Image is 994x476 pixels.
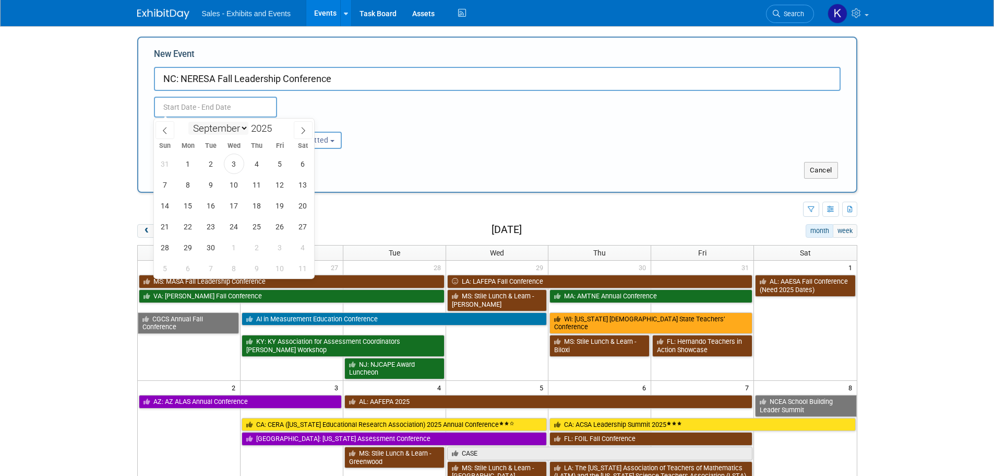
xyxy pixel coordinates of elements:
[247,195,267,216] span: September 18, 2025
[638,261,651,274] span: 30
[245,143,268,149] span: Thu
[155,258,175,278] span: October 5, 2025
[780,10,804,18] span: Search
[139,289,445,303] a: VA: [PERSON_NAME] Fall Conference
[139,395,342,409] a: AZ: AZ ALAS Annual Conference
[293,237,313,258] span: October 4, 2025
[155,175,175,195] span: September 7, 2025
[247,175,267,195] span: September 11, 2025
[224,258,244,278] span: October 8, 2025
[549,432,752,446] a: FL: FOIL Fall Conference
[201,237,221,258] span: September 30, 2025
[224,154,244,174] span: September 3, 2025
[154,67,841,91] input: Name of Trade Show / Conference
[330,261,343,274] span: 27
[178,195,198,216] span: September 15, 2025
[490,249,504,257] span: Wed
[178,154,198,174] span: September 1, 2025
[291,143,314,149] span: Sat
[804,162,838,179] button: Cancel
[766,5,814,23] a: Search
[270,154,290,174] span: September 5, 2025
[242,312,547,326] a: AI in Measurement Education Conference
[652,335,752,356] a: FL: Hernando Teachers in Action Showcase
[199,143,222,149] span: Tue
[224,195,244,216] span: September 17, 2025
[222,143,245,149] span: Wed
[293,216,313,237] span: September 27, 2025
[828,4,847,24] img: Kara Haven
[138,312,239,334] a: CGCS Annual Fall Conference
[224,216,244,237] span: September 24, 2025
[247,258,267,278] span: October 9, 2025
[202,9,291,18] span: Sales - Exhibits and Events
[806,224,833,238] button: month
[755,275,855,296] a: AL: AAESA Fall Conference (Need 2025 Dates)
[744,381,753,394] span: 7
[344,447,445,468] a: MS: Stile Lunch & Learn - Greenwood
[178,216,198,237] span: September 22, 2025
[139,275,445,288] a: MS: MASA Fall Leadership Conference
[248,122,280,134] input: Year
[154,97,277,118] input: Start Date - End Date
[333,381,343,394] span: 3
[155,237,175,258] span: September 28, 2025
[293,154,313,174] span: September 6, 2025
[242,418,547,432] a: CA: CERA ([US_STATE] Educational Research Association) 2025 Annual Conference
[270,216,290,237] span: September 26, 2025
[833,224,857,238] button: week
[247,216,267,237] span: September 25, 2025
[201,175,221,195] span: September 9, 2025
[201,258,221,278] span: October 7, 2025
[549,289,752,303] a: MA: AMTNE Annual Conference
[268,143,291,149] span: Fri
[755,395,856,416] a: NCEA School Building Leader Summit
[447,447,753,460] a: CASE
[247,154,267,174] span: September 4, 2025
[593,249,606,257] span: Thu
[549,312,752,334] a: WI: [US_STATE] [DEMOGRAPHIC_DATA] State Teachers’ Conference
[155,195,175,216] span: September 14, 2025
[549,418,855,432] a: CA: ACSA Leadership Summit 2025
[344,358,445,379] a: NJ: NJCAPE Award Luncheon
[271,118,372,131] div: Participation:
[641,381,651,394] span: 6
[740,261,753,274] span: 31
[433,261,446,274] span: 28
[492,224,522,236] h2: [DATE]
[293,195,313,216] span: September 20, 2025
[800,249,811,257] span: Sat
[224,237,244,258] span: October 1, 2025
[178,175,198,195] span: September 8, 2025
[447,275,753,288] a: LA: LAFEPA Fall Conference
[137,9,189,19] img: ExhibitDay
[154,143,177,149] span: Sun
[176,143,199,149] span: Mon
[344,395,752,409] a: AL: AAFEPA 2025
[847,381,857,394] span: 8
[535,261,548,274] span: 29
[698,249,706,257] span: Fri
[231,381,240,394] span: 2
[188,122,248,135] select: Month
[270,258,290,278] span: October 10, 2025
[293,258,313,278] span: October 11, 2025
[155,216,175,237] span: September 21, 2025
[847,261,857,274] span: 1
[201,154,221,174] span: September 2, 2025
[270,195,290,216] span: September 19, 2025
[242,335,445,356] a: KY: KY Association for Assessment Coordinators [PERSON_NAME] Workshop
[178,258,198,278] span: October 6, 2025
[224,175,244,195] span: September 10, 2025
[538,381,548,394] span: 5
[389,249,400,257] span: Tue
[549,335,650,356] a: MS: Stile Lunch & Learn - Biloxi
[154,118,255,131] div: Attendance / Format:
[201,195,221,216] span: September 16, 2025
[293,175,313,195] span: September 13, 2025
[201,216,221,237] span: September 23, 2025
[270,175,290,195] span: September 12, 2025
[154,48,195,64] label: New Event
[137,224,157,238] button: prev
[155,154,175,174] span: August 31, 2025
